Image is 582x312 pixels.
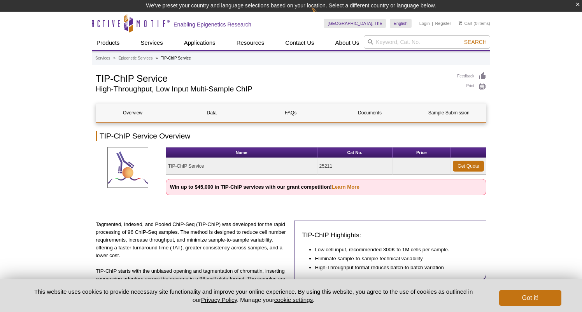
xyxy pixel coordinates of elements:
a: Services [136,35,168,50]
a: Register [435,21,451,26]
button: cookie settings [274,296,313,303]
a: Cart [459,21,472,26]
li: » [113,56,116,60]
h3: TIP-ChIP Highlights: [302,231,479,240]
a: [GEOGRAPHIC_DATA], The [324,19,386,28]
p: Tagmented, Indexed, and Pooled ChIP-Seq (TIP-ChIP) was developed for the rapid processing of 96 C... [96,221,288,259]
li: High-Throughput format reduces batch-to batch variation [315,264,471,272]
a: Privacy Policy [201,296,237,303]
a: Get Quote [453,161,484,172]
h2: Enabling Epigenetics Research [174,21,251,28]
th: Name [166,147,317,158]
td: TIP-ChIP Service [166,158,317,175]
a: Contact Us [280,35,319,50]
img: TIP-ChIP Service [107,147,148,188]
li: TIP-ChIP Service [161,56,191,60]
h2: TIP-ChIP Service Overview [96,131,486,141]
a: Services [95,55,110,62]
h1: TIP-ChIP Service [96,72,449,84]
th: Cat No. [317,147,393,158]
p: This website uses cookies to provide necessary site functionality and improve your online experie... [21,287,486,304]
th: Price [393,147,451,158]
a: Feedback [457,72,486,81]
a: Data [175,103,248,122]
li: (0 items) [459,19,490,28]
li: | [432,19,433,28]
input: Keyword, Cat. No. [364,35,490,49]
button: Search [462,39,489,46]
a: Epigenetic Services [118,55,153,62]
img: Change Here [311,6,332,24]
button: Got it! [499,290,561,306]
a: Learn More [332,184,359,190]
li: Eliminate sample-to-sample technical variability [315,255,471,263]
a: Sample Submission [412,103,486,122]
strong: Win up to $45,000 in TIP-ChIP services with our grant competition! [170,184,359,190]
a: Overview [96,103,169,122]
a: Products [92,35,124,50]
a: FAQs [254,103,327,122]
li: Low cell input, recommended 300K to 1M cells per sample. [315,246,471,254]
a: Applications [179,35,220,50]
a: Print [457,82,486,91]
a: Resources [232,35,269,50]
img: Your Cart [459,21,462,25]
a: Documents [333,103,407,122]
td: 25211 [317,158,393,175]
a: English [390,19,412,28]
a: Login [419,21,430,26]
a: About Us [331,35,364,50]
h2: High-Throughput, Low Input Multi-Sample ChIP [96,86,449,93]
li: » [156,56,158,60]
span: Search [464,39,487,45]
